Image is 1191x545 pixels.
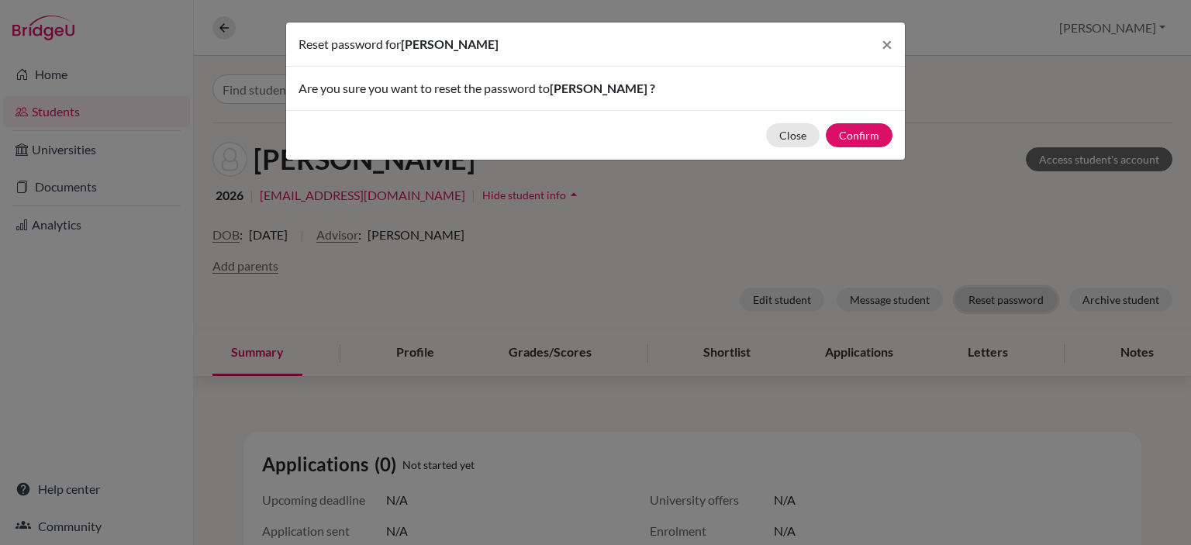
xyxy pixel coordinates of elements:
span: × [882,33,892,55]
button: Close [869,22,905,66]
span: [PERSON_NAME] [401,36,499,51]
button: Confirm [826,123,892,147]
button: Close [766,123,820,147]
p: Are you sure you want to reset the password to [299,79,892,98]
span: Reset password for [299,36,401,51]
span: [PERSON_NAME] ? [550,81,655,95]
